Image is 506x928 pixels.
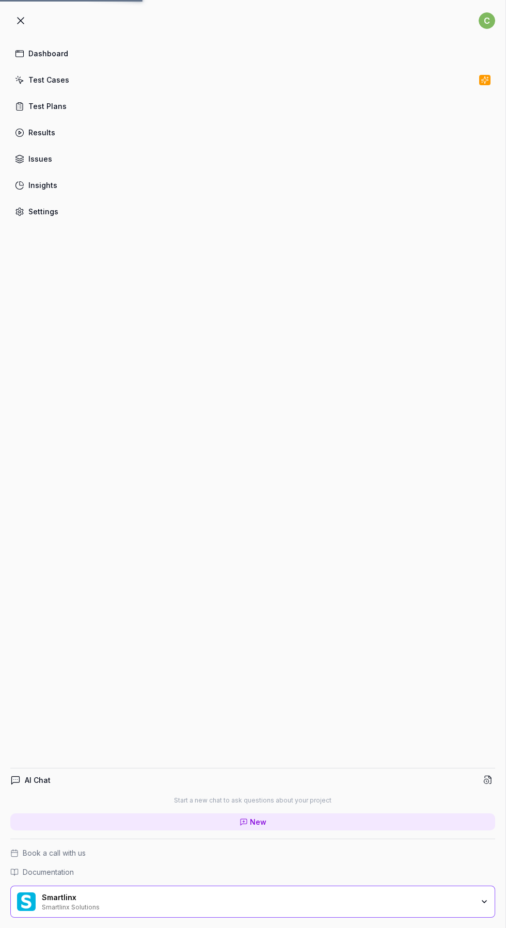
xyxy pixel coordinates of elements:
[10,867,495,877] a: Documentation
[28,48,68,59] div: Dashboard
[479,12,495,29] span: c
[42,893,436,902] div: Smartlinx
[28,74,69,85] div: Test Cases
[25,775,51,785] h4: AI Chat
[23,867,74,877] span: Documentation
[10,175,495,195] a: Insights
[174,796,331,805] p: Start a new chat to ask questions about your project
[10,149,495,169] a: Issues
[10,122,495,143] a: Results
[10,201,495,222] a: Settings
[10,813,495,830] a: New
[10,847,495,858] a: Book a call with us
[479,10,495,31] button: c
[250,816,266,827] span: New
[10,886,495,918] button: Smartlinx LogoSmartlinxSmartlinx Solutions
[28,206,58,217] div: Settings
[10,96,495,116] a: Test Plans
[28,153,52,164] div: Issues
[28,101,67,112] div: Test Plans
[42,902,436,910] div: Smartlinx Solutions
[10,70,495,90] a: Test Cases
[17,892,36,911] img: Smartlinx Logo
[23,847,86,858] span: Book a call with us
[28,127,55,138] div: Results
[10,43,495,64] a: Dashboard
[28,180,57,191] div: Insights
